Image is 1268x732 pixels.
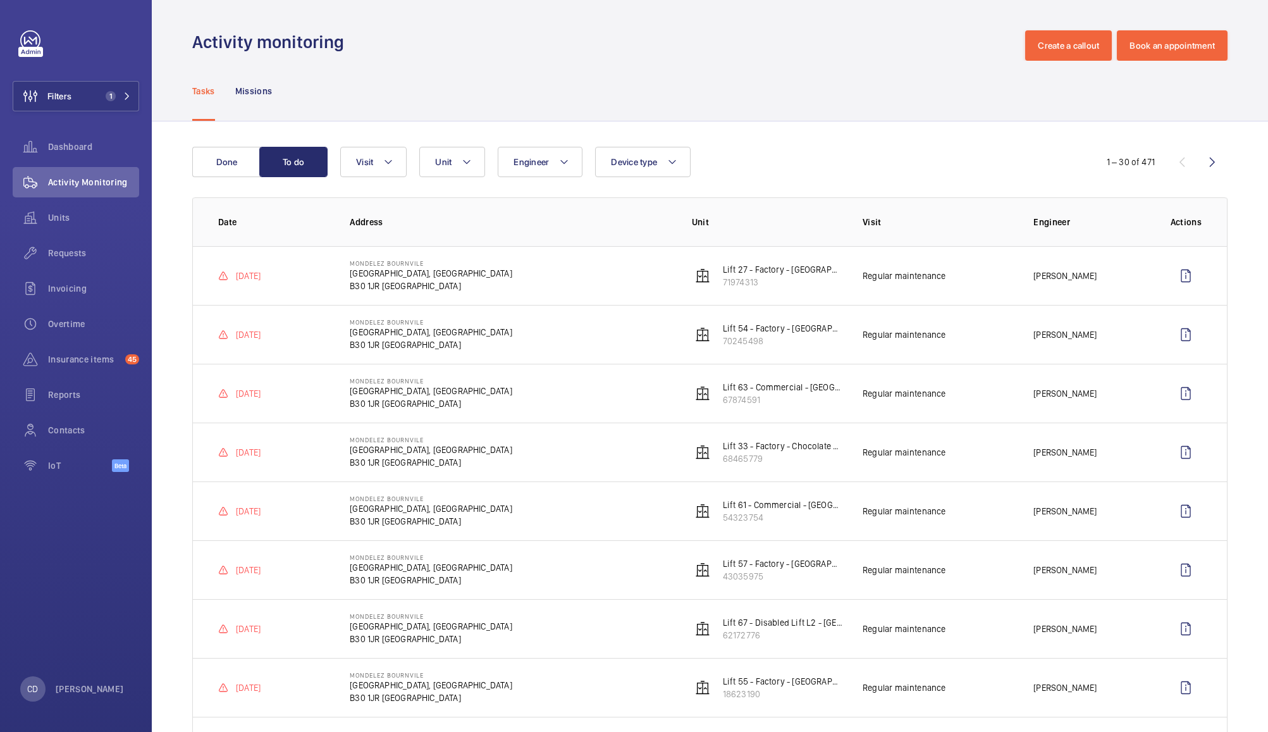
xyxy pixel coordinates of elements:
[125,354,139,364] span: 45
[695,621,710,636] img: elevator.svg
[340,147,407,177] button: Visit
[695,445,710,460] img: elevator.svg
[48,140,139,153] span: Dashboard
[192,30,352,54] h1: Activity monitoring
[48,176,139,189] span: Activity Monitoring
[723,688,842,700] p: 18623190
[48,247,139,259] span: Requests
[695,504,710,519] img: elevator.svg
[350,318,512,326] p: Mondelez Bournvile
[723,335,842,347] p: 70245498
[48,282,139,295] span: Invoicing
[723,381,842,394] p: Lift 63 - Commercial - [GEOGRAPHIC_DATA]
[723,629,842,642] p: 62172776
[863,623,945,635] p: Regular maintenance
[350,620,512,633] p: [GEOGRAPHIC_DATA], [GEOGRAPHIC_DATA]
[236,328,261,341] p: [DATE]
[218,216,329,228] p: Date
[350,574,512,586] p: B30 1JR [GEOGRAPHIC_DATA]
[48,459,112,472] span: IoT
[112,459,129,472] span: Beta
[1033,270,1097,282] p: [PERSON_NAME]
[695,268,710,283] img: elevator.svg
[863,216,1013,228] p: Visit
[723,570,842,583] p: 43035975
[192,85,215,97] p: Tasks
[13,81,139,111] button: Filters1
[356,157,373,167] span: Visit
[723,263,842,276] p: Lift 27 - Factory - [GEOGRAPHIC_DATA]
[236,505,261,518] p: [DATE]
[419,147,485,177] button: Unit
[723,394,842,406] p: 67874591
[350,679,512,692] p: [GEOGRAPHIC_DATA], [GEOGRAPHIC_DATA]
[1033,681,1097,694] p: [PERSON_NAME]
[235,85,273,97] p: Missions
[695,327,710,342] img: elevator.svg
[350,502,512,515] p: [GEOGRAPHIC_DATA], [GEOGRAPHIC_DATA]
[1033,216,1150,228] p: Engineer
[863,505,945,518] p: Regular maintenance
[350,692,512,704] p: B30 1JR [GEOGRAPHIC_DATA]
[595,147,691,177] button: Device type
[350,444,512,456] p: [GEOGRAPHIC_DATA], [GEOGRAPHIC_DATA]
[723,440,842,452] p: Lift 33 - Factory - Chocolate Block
[514,157,549,167] span: Engineer
[863,270,945,282] p: Regular maintenance
[236,387,261,400] p: [DATE]
[48,211,139,224] span: Units
[1107,156,1155,168] div: 1 – 30 of 471
[1033,387,1097,400] p: [PERSON_NAME]
[1033,564,1097,576] p: [PERSON_NAME]
[695,680,710,695] img: elevator.svg
[236,623,261,635] p: [DATE]
[106,91,116,101] span: 1
[350,267,512,280] p: [GEOGRAPHIC_DATA], [GEOGRAPHIC_DATA]
[350,554,512,561] p: Mondelez Bournvile
[236,681,261,694] p: [DATE]
[498,147,582,177] button: Engineer
[435,157,452,167] span: Unit
[350,633,512,645] p: B30 1JR [GEOGRAPHIC_DATA]
[350,377,512,385] p: Mondelez Bournvile
[350,671,512,679] p: Mondelez Bournvile
[863,387,945,400] p: Regular maintenance
[723,675,842,688] p: Lift 55 - Factory - [GEOGRAPHIC_DATA]
[695,386,710,401] img: elevator.svg
[723,511,842,524] p: 54323754
[350,561,512,574] p: [GEOGRAPHIC_DATA], [GEOGRAPHIC_DATA]
[48,424,139,437] span: Contacts
[350,456,512,469] p: B30 1JR [GEOGRAPHIC_DATA]
[723,452,842,465] p: 68465779
[259,147,328,177] button: To do
[350,216,672,228] p: Address
[723,499,842,511] p: Lift 61 - Commercial - [GEOGRAPHIC_DATA]
[350,326,512,338] p: [GEOGRAPHIC_DATA], [GEOGRAPHIC_DATA]
[350,385,512,397] p: [GEOGRAPHIC_DATA], [GEOGRAPHIC_DATA]
[863,446,945,459] p: Regular maintenance
[723,276,842,288] p: 71974313
[48,353,120,366] span: Insurance items
[236,564,261,576] p: [DATE]
[350,338,512,351] p: B30 1JR [GEOGRAPHIC_DATA]
[1033,505,1097,518] p: [PERSON_NAME]
[350,515,512,528] p: B30 1JR [GEOGRAPHIC_DATA]
[192,147,261,177] button: Done
[863,564,945,576] p: Regular maintenance
[47,90,71,102] span: Filters
[1117,30,1228,61] button: Book an appointment
[350,495,512,502] p: Mondelez Bournvile
[236,446,261,459] p: [DATE]
[723,557,842,570] p: Lift 57 - Factory - [GEOGRAPHIC_DATA]
[611,157,657,167] span: Device type
[1033,623,1097,635] p: [PERSON_NAME]
[350,259,512,267] p: Mondelez Bournvile
[27,683,38,695] p: CD
[1033,328,1097,341] p: [PERSON_NAME]
[236,270,261,282] p: [DATE]
[48,388,139,401] span: Reports
[692,216,842,228] p: Unit
[1171,216,1202,228] p: Actions
[350,436,512,444] p: Mondelez Bournvile
[350,280,512,292] p: B30 1JR [GEOGRAPHIC_DATA]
